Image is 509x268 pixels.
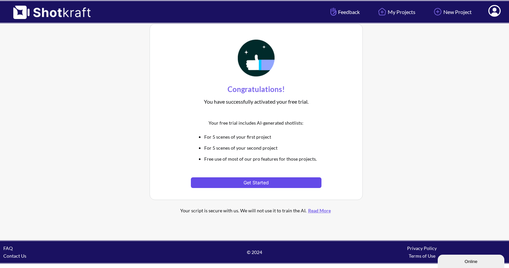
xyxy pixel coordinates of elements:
[191,83,321,96] div: Congratulations!
[204,133,321,141] li: For 5 scenes of your first project
[376,6,388,17] img: Home Icon
[329,8,360,16] span: Feedback
[191,117,321,128] div: Your free trial includes AI-generated shotlists:
[371,3,420,21] a: My Projects
[3,253,26,259] a: Contact Us
[191,96,321,107] div: You have successfully activated your free trial.
[204,155,321,163] li: Free use of most of our pro features for those projects.
[329,6,338,17] img: Hand Icon
[306,208,332,213] a: Read More
[338,244,506,252] div: Privacy Policy
[191,177,321,188] button: Get Started
[236,37,277,79] img: Thumbs Up Icon
[427,3,477,21] a: New Project
[3,245,13,251] a: FAQ
[204,144,321,152] li: For 5 scenes of your second project
[171,248,338,256] span: © 2024
[438,253,506,268] iframe: chat widget
[166,207,346,214] div: Your script is secure with us. We will not use it to train the AI.
[338,252,506,260] div: Terms of Use
[432,6,443,17] img: Add Icon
